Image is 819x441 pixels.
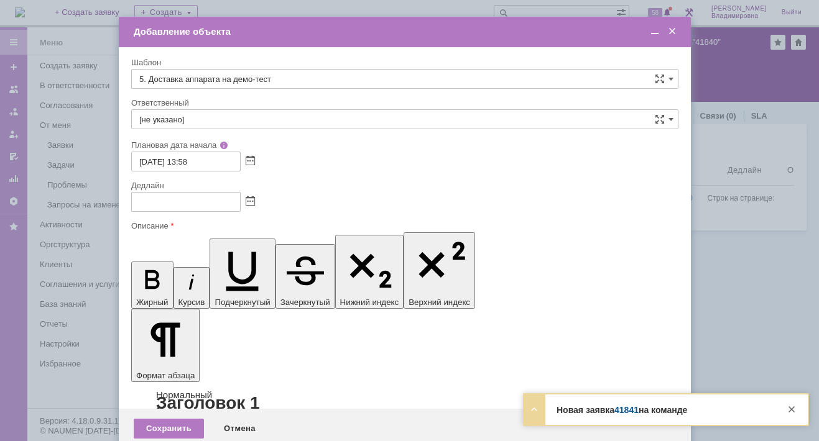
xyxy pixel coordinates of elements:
a: Заголовок 1 [156,393,260,412]
div: Дедлайн [131,181,676,189]
span: Формат абзаца [136,371,195,380]
button: Жирный [131,261,174,309]
u: Доставкакартриджа [5,5,108,17]
button: Курсив [174,267,210,309]
span: Подчеркнутый [215,298,270,307]
button: Подчеркнутый [210,239,275,309]
div: Описание [131,222,676,230]
div: Шаблон [131,58,676,66]
strong: Новая заявка на команде [557,405,687,415]
div: Закрыть [784,402,799,417]
a: Нормальный [156,389,212,400]
div: Плановая дата начала [131,141,661,149]
span: Зачеркнутый [280,298,330,307]
span: Закрыть [666,26,678,37]
a: Заголовок 2 [156,404,234,418]
span: Курсив [178,298,205,307]
a: 41841 [614,405,639,415]
font: Контакты заказчика: [5,103,110,116]
button: Нижний индекс [335,235,404,309]
div: Добавление объекта [134,26,678,37]
div: Формат абзаца [131,391,678,439]
span: Свернуть (Ctrl + M) [649,26,661,37]
div: Развернуть [527,402,542,417]
button: Зачеркнутый [275,244,335,309]
span: Нижний индекс [340,298,399,307]
button: Верхний индекс [404,232,475,309]
span: Верхний индекс [409,298,470,307]
strong: Отвезти: [5,28,53,40]
span: Сложная форма [655,74,665,84]
div: Ответственный [131,99,676,107]
span: Жирный [136,298,169,307]
button: Формат абзаца [131,309,200,382]
font: Акт п/п во вложении (подписать, 1 экз. нам) [5,64,174,89]
span: Сложная форма [655,114,665,124]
